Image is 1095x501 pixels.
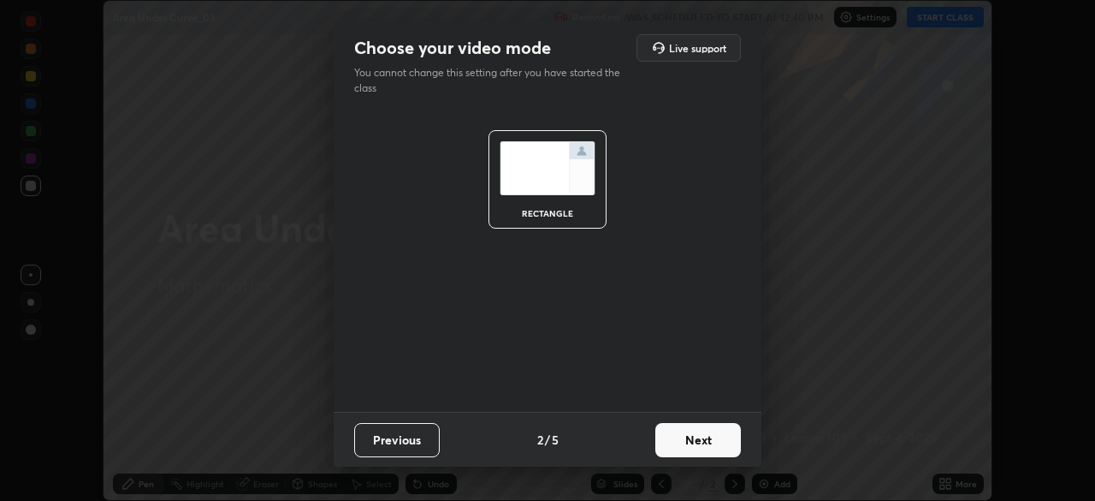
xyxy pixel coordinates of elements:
[354,37,551,59] h2: Choose your video mode
[537,431,543,449] h4: 2
[354,65,631,96] p: You cannot change this setting after you have started the class
[500,141,595,195] img: normalScreenIcon.ae25ed63.svg
[354,423,440,457] button: Previous
[545,431,550,449] h4: /
[552,431,559,449] h4: 5
[655,423,741,457] button: Next
[669,43,726,53] h5: Live support
[513,209,582,218] div: rectangle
